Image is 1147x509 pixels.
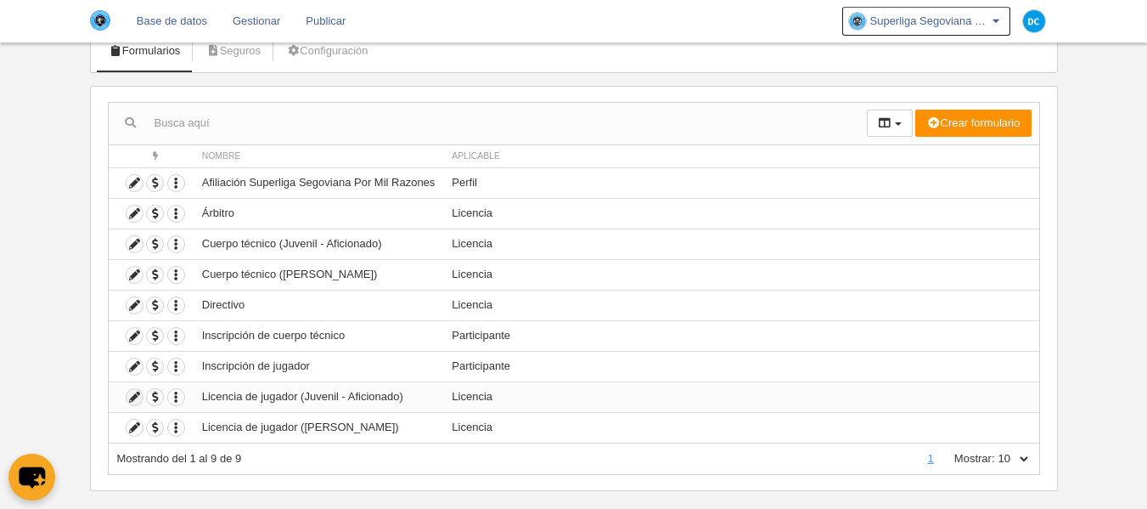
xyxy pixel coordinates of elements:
[194,382,444,412] td: Licencia de jugador (Juvenil - Aficionado)
[194,259,444,290] td: Cuerpo técnico ([PERSON_NAME])
[870,13,989,30] span: Superliga Segoviana Por Mil Razones
[937,451,995,467] label: Mostrar:
[194,351,444,382] td: Inscripción de jugador
[452,151,500,161] span: Aplicable
[925,452,937,465] a: 1
[109,110,867,136] input: Busca aquí
[915,110,1031,137] button: Crear formulario
[194,320,444,351] td: Inscripción de cuerpo técnico
[277,38,377,64] a: Configuración
[849,13,866,30] img: OavcNxVbaZnD.30x30.jpg
[8,454,55,501] button: chat-button
[443,229,1038,259] td: Licencia
[196,38,270,64] a: Seguros
[194,229,444,259] td: Cuerpo técnico (Juvenil - Aficionado)
[117,452,242,465] span: Mostrando del 1 al 9 de 9
[1023,10,1045,32] img: c2l6ZT0zMHgzMCZmcz05JnRleHQ9REMmYmc9MDM5YmU1.png
[194,167,444,198] td: Afiliación Superliga Segoviana Por Mil Razones
[842,7,1010,36] a: Superliga Segoviana Por Mil Razones
[443,198,1038,229] td: Licencia
[202,151,241,161] span: Nombre
[90,10,110,31] img: Superliga Segoviana Por Mil Razones
[443,382,1038,412] td: Licencia
[194,290,444,320] td: Directivo
[194,198,444,229] td: Árbitro
[99,38,190,64] a: Formularios
[443,412,1038,443] td: Licencia
[443,259,1038,290] td: Licencia
[443,351,1038,382] td: Participante
[443,320,1038,351] td: Participante
[443,290,1038,320] td: Licencia
[443,167,1038,198] td: Perfil
[194,412,444,443] td: Licencia de jugador ([PERSON_NAME])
